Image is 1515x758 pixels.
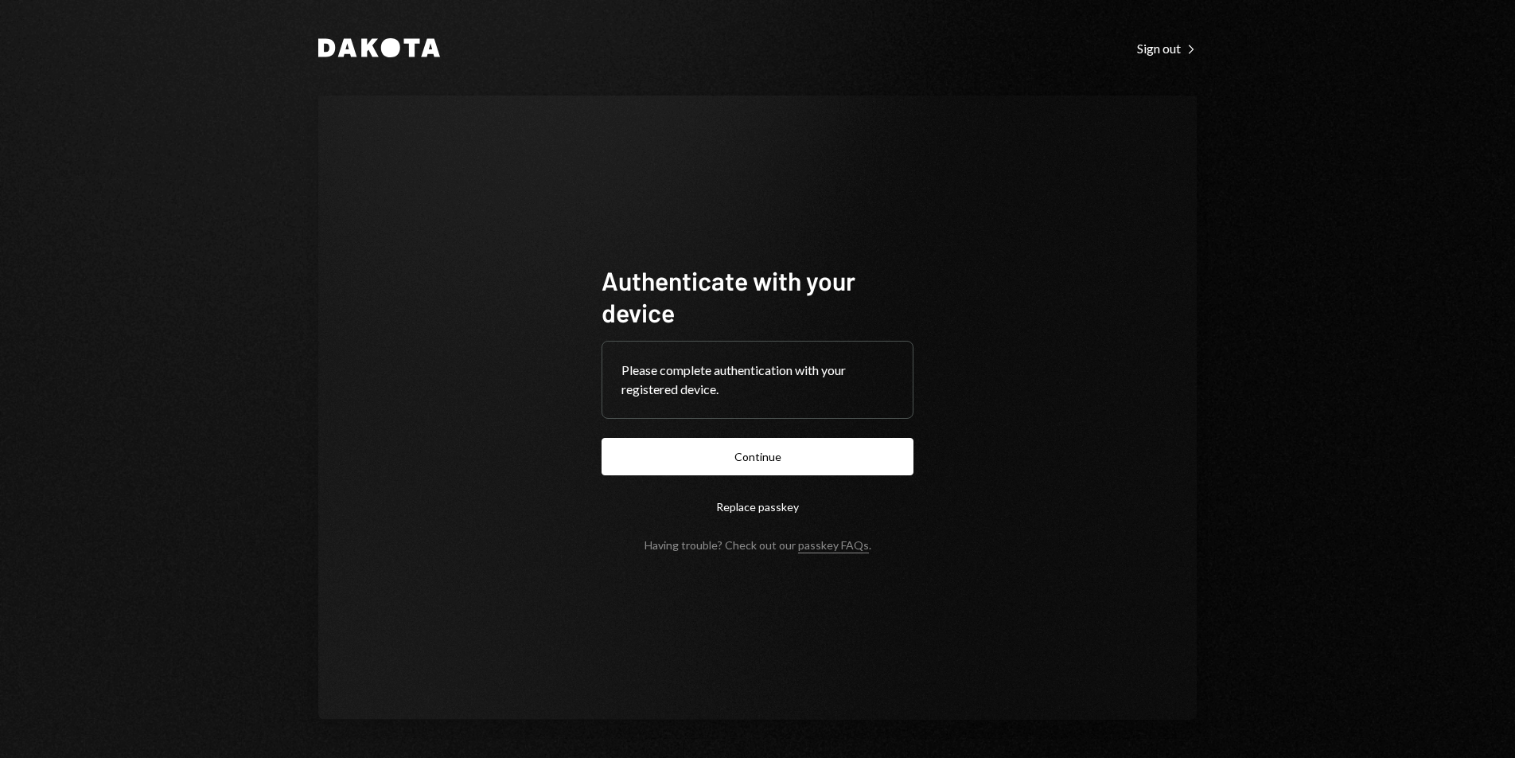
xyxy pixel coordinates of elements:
[602,264,913,328] h1: Authenticate with your device
[645,538,871,552] div: Having trouble? Check out our .
[1137,39,1197,57] a: Sign out
[602,438,913,475] button: Continue
[1137,41,1197,57] div: Sign out
[798,538,869,553] a: passkey FAQs
[602,488,913,526] button: Replace passkey
[621,361,894,399] div: Please complete authentication with your registered device.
